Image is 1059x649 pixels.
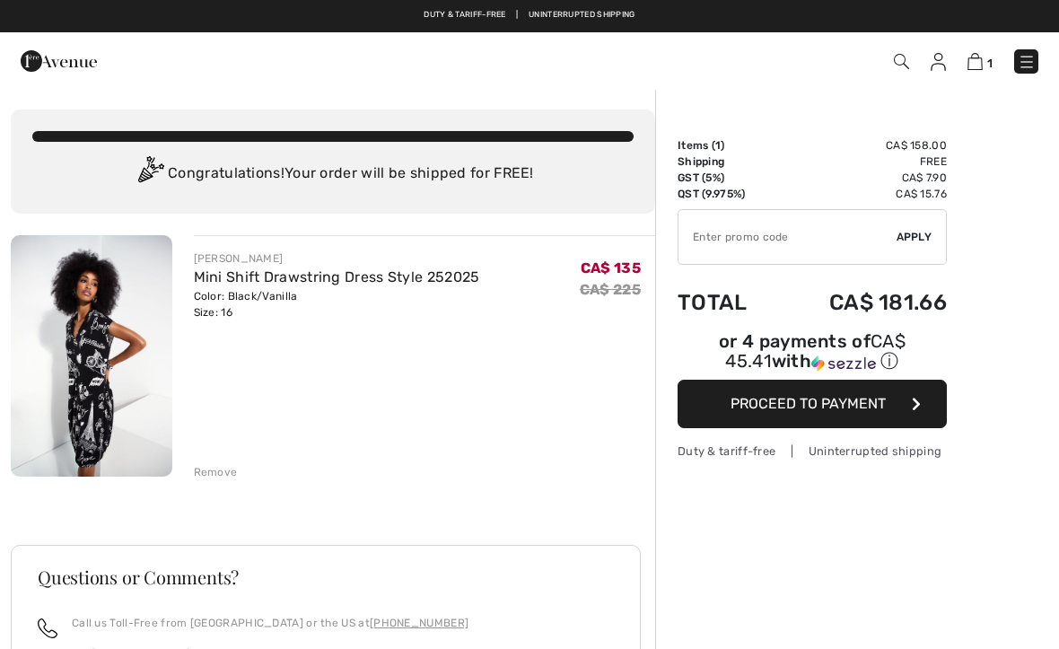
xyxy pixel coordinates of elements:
[21,51,97,68] a: 1ère Avenue
[678,333,947,373] div: or 4 payments of with
[678,153,777,170] td: Shipping
[678,443,947,460] div: Duty & tariff-free | Uninterrupted shipping
[967,50,993,72] a: 1
[897,229,932,245] span: Apply
[678,170,777,186] td: GST (5%)
[678,210,897,264] input: Promo code
[931,53,946,71] img: My Info
[580,281,641,298] s: CA$ 225
[777,170,947,186] td: CA$ 7.90
[72,615,468,631] p: Call us Toll-Free from [GEOGRAPHIC_DATA] or the US at
[678,272,777,333] td: Total
[370,617,468,629] a: [PHONE_NUMBER]
[777,137,947,153] td: CA$ 158.00
[581,259,641,276] span: CA$ 135
[194,464,238,480] div: Remove
[194,288,480,320] div: Color: Black/Vanilla Size: 16
[777,153,947,170] td: Free
[811,355,876,372] img: Sezzle
[678,333,947,380] div: or 4 payments ofCA$ 45.41withSezzle Click to learn more about Sezzle
[194,250,480,267] div: [PERSON_NAME]
[194,268,480,285] a: Mini Shift Drawstring Dress Style 252025
[132,156,168,192] img: Congratulation2.svg
[731,395,886,412] span: Proceed to Payment
[894,54,909,69] img: Search
[678,186,777,202] td: QST (9.975%)
[715,139,721,152] span: 1
[11,235,172,477] img: Mini Shift Drawstring Dress Style 252025
[1018,53,1036,71] img: Menu
[21,43,97,79] img: 1ère Avenue
[678,380,947,428] button: Proceed to Payment
[38,568,614,586] h3: Questions or Comments?
[777,272,947,333] td: CA$ 181.66
[38,618,57,638] img: call
[678,137,777,153] td: Items ( )
[967,53,983,70] img: Shopping Bag
[32,156,634,192] div: Congratulations! Your order will be shipped for FREE!
[777,186,947,202] td: CA$ 15.76
[725,330,906,372] span: CA$ 45.41
[987,57,993,70] span: 1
